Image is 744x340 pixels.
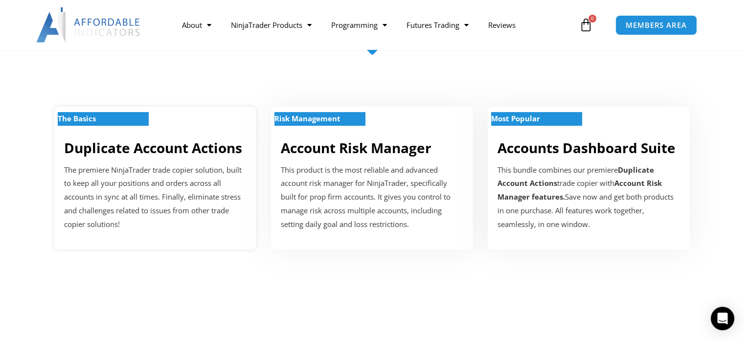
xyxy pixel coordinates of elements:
a: MEMBERS AREA [615,15,697,35]
span: 0 [588,15,596,23]
p: The premiere NinjaTrader trade copier solution, built to keep all your positions and orders acros... [64,163,247,231]
strong: The Basics [58,113,96,123]
nav: Menu [172,14,577,36]
strong: Most Popular [491,113,540,123]
img: LogoAI | Affordable Indicators – NinjaTrader [36,7,141,43]
p: This product is the most reliable and advanced account risk manager for NinjaTrader, specifically... [281,163,463,231]
div: This bundle combines our premiere trade copier with Save now and get both products in one purchas... [497,163,680,231]
strong: Risk Management [274,113,340,123]
a: Duplicate Account Actions [64,138,242,157]
a: Programming [321,14,397,36]
a: Futures Trading [397,14,478,36]
a: Accounts Dashboard Suite [497,138,676,157]
a: Account Risk Manager [281,138,431,157]
a: Reviews [478,14,525,36]
span: MEMBERS AREA [626,22,687,29]
a: 0 [564,11,608,39]
a: About [172,14,221,36]
a: NinjaTrader Products [221,14,321,36]
div: Open Intercom Messenger [711,307,734,330]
